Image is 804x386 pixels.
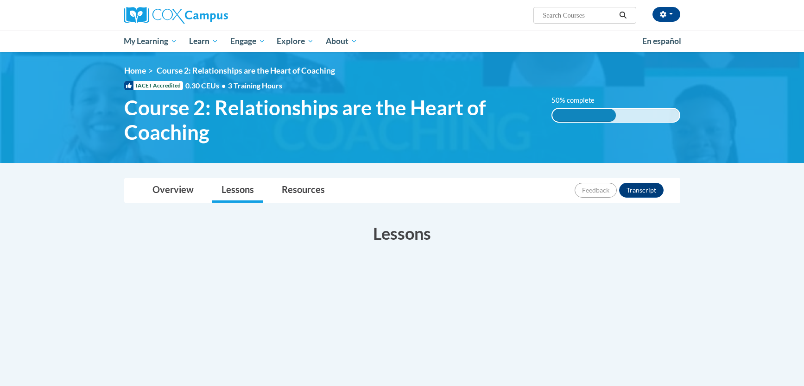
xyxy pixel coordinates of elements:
[124,7,300,24] a: Cox Campus
[118,31,184,52] a: My Learning
[552,109,616,122] div: 50% complete
[636,31,687,51] a: En español
[222,81,226,90] span: •
[575,183,617,198] button: Feedback
[110,31,694,52] div: Main menu
[320,31,363,52] a: About
[619,183,664,198] button: Transcript
[272,178,334,203] a: Resources
[642,36,681,46] span: En español
[124,36,177,47] span: My Learning
[271,31,320,52] a: Explore
[652,7,680,22] button: Account Settings
[224,31,271,52] a: Engage
[124,81,183,90] span: IACET Accredited
[542,10,616,21] input: Search Courses
[189,36,218,47] span: Learn
[228,81,282,90] span: 3 Training Hours
[277,36,314,47] span: Explore
[326,36,357,47] span: About
[124,95,538,144] span: Course 2: Relationships are the Heart of Coaching
[185,81,228,91] span: 0.30 CEUs
[616,10,630,21] button: Search
[212,178,263,203] a: Lessons
[230,36,265,47] span: Engage
[124,66,146,75] a: Home
[143,178,203,203] a: Overview
[124,222,680,245] h3: Lessons
[551,95,605,106] label: 50% complete
[157,66,335,75] span: Course 2: Relationships are the Heart of Coaching
[124,7,228,24] img: Cox Campus
[183,31,224,52] a: Learn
